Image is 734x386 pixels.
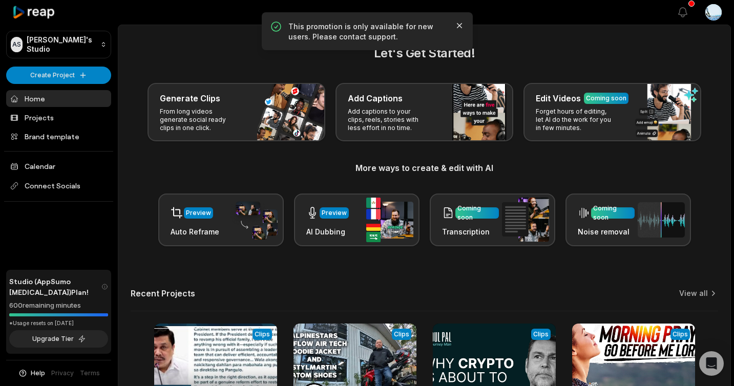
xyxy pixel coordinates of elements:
[6,177,111,195] span: Connect Socials
[322,208,347,218] div: Preview
[31,369,45,378] span: Help
[18,369,45,378] button: Help
[638,202,685,238] img: noise_removal.png
[288,22,446,42] p: This promotion is only available for new users. Please contact support.
[186,208,211,218] div: Preview
[306,226,349,237] h3: AI Dubbing
[457,204,497,222] div: Coming soon
[442,226,499,237] h3: Transcription
[11,37,23,52] div: AS
[9,276,101,297] span: Studio (AppSumo [MEDICAL_DATA]) Plan!
[348,92,403,104] h3: Add Captions
[51,369,74,378] a: Privacy
[131,44,718,62] h2: Let's Get Started!
[171,226,219,237] h3: Auto Reframe
[6,128,111,145] a: Brand template
[9,301,108,311] div: 600 remaining minutes
[230,200,278,240] img: auto_reframe.png
[80,369,100,378] a: Terms
[578,226,635,237] h3: Noise removal
[27,35,96,54] p: [PERSON_NAME]'s Studio
[160,108,239,132] p: From long videos generate social ready clips in one click.
[131,288,195,298] h2: Recent Projects
[366,198,413,242] img: ai_dubbing.png
[131,162,718,174] h3: More ways to create & edit with AI
[536,92,581,104] h3: Edit Videos
[348,108,427,132] p: Add captions to your clips, reels, stories with less effort in no time.
[6,158,111,175] a: Calendar
[9,330,108,348] button: Upgrade Tier
[502,198,549,242] img: transcription.png
[9,319,108,327] div: *Usage resets on [DATE]
[6,109,111,126] a: Projects
[6,67,111,84] button: Create Project
[586,94,626,103] div: Coming soon
[593,204,633,222] div: Coming soon
[679,288,708,298] a: View all
[160,92,220,104] h3: Generate Clips
[6,90,111,107] a: Home
[536,108,615,132] p: Forget hours of editing, let AI do the work for you in few minutes.
[699,351,724,376] div: Open Intercom Messenger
